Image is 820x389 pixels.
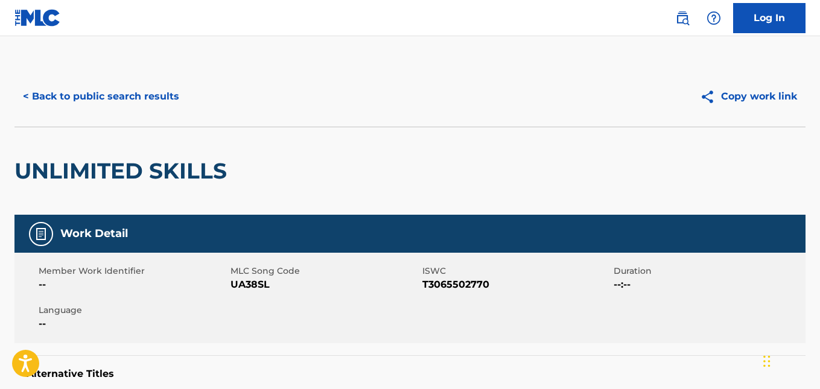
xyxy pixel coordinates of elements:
span: ISWC [422,265,611,277]
img: help [707,11,721,25]
div: Widget de chat [760,331,820,389]
span: UA38SL [230,277,419,292]
img: Work Detail [34,227,48,241]
span: Member Work Identifier [39,265,227,277]
div: Arrastrar [763,343,771,379]
span: T3065502770 [422,277,611,292]
h5: Alternative Titles [27,368,793,380]
iframe: Chat Widget [760,331,820,389]
img: search [675,11,690,25]
span: MLC Song Code [230,265,419,277]
span: Duration [614,265,803,277]
a: Log In [733,3,806,33]
a: Public Search [670,6,694,30]
span: Language [39,304,227,317]
button: Copy work link [691,81,806,112]
div: Help [702,6,726,30]
span: -- [39,277,227,292]
h2: UNLIMITED SKILLS [14,157,233,185]
img: Copy work link [700,89,721,104]
button: < Back to public search results [14,81,188,112]
span: -- [39,317,227,331]
span: --:-- [614,277,803,292]
img: MLC Logo [14,9,61,27]
h5: Work Detail [60,227,128,241]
